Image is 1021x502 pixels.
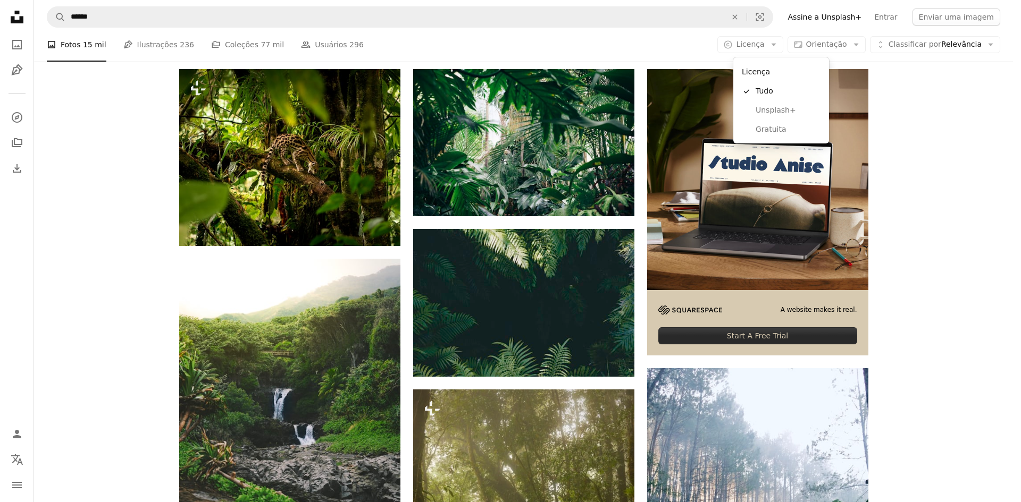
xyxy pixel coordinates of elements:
[738,62,825,82] div: Licença
[756,86,821,97] span: Tudo
[733,57,829,143] div: Licença
[756,105,821,116] span: Unsplash+
[788,36,866,53] button: Orientação
[756,124,821,135] span: Gratuita
[717,36,783,53] button: Licença
[736,40,764,48] span: Licença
